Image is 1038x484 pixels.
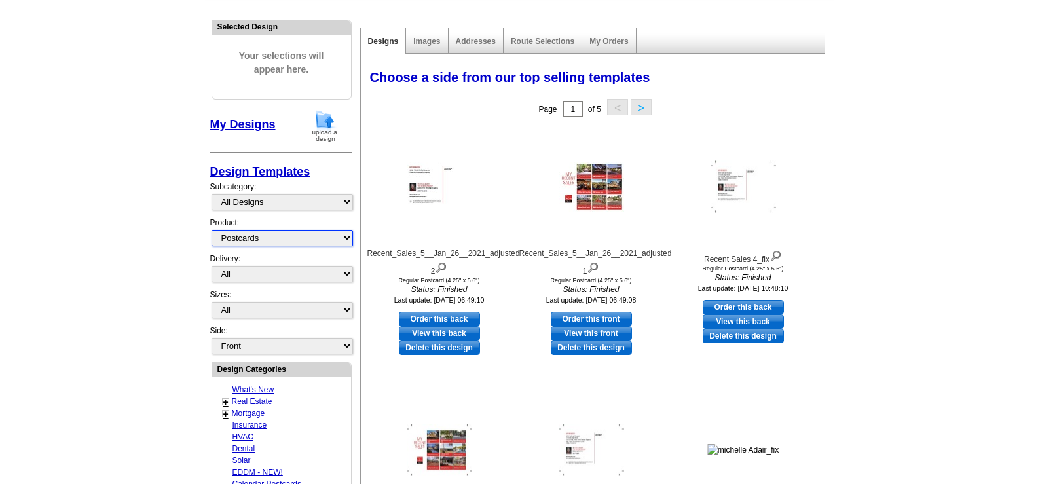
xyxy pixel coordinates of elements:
[210,118,276,131] a: My Designs
[232,385,274,394] a: What's New
[519,277,663,284] div: Regular Postcard (4.25" x 5.6")
[703,314,784,329] a: View this back
[367,277,511,284] div: Regular Postcard (4.25" x 5.6")
[546,296,637,304] small: Last update: [DATE] 06:49:08
[519,248,663,277] div: Recent_Sales_5__Jan_26__2021_adjusted 1
[407,162,472,212] img: Recent_Sales_5__Jan_26__2021_adjusted 2
[210,289,352,325] div: Sizes:
[232,409,265,418] a: Mortgage
[559,424,624,476] img: Recent Sales 4 2
[232,456,251,465] a: Solar
[210,181,352,217] div: Subcategory:
[223,409,229,419] a: +
[435,259,447,274] img: view design details
[210,217,352,253] div: Product:
[588,105,601,114] span: of 5
[519,284,663,295] i: Status: Finished
[559,162,624,212] img: Recent_Sales_5__Jan_26__2021_adjusted 1
[210,253,352,289] div: Delivery:
[551,341,632,355] a: Delete this design
[703,329,784,343] a: Delete this design
[368,37,399,46] a: Designs
[367,284,511,295] i: Status: Finished
[399,312,480,326] a: use this design
[370,70,650,84] span: Choose a side from our top selling templates
[232,432,253,441] a: HVAC
[308,109,342,143] img: upload-design
[671,248,815,265] div: Recent Sales 4_fix
[456,37,496,46] a: Addresses
[232,420,267,430] a: Insurance
[538,105,557,114] span: Page
[607,99,628,115] button: <
[212,20,351,33] div: Selected Design
[551,312,632,326] a: use this design
[631,99,652,115] button: >
[671,265,815,272] div: Regular Postcard (4.25" x 5.6")
[232,444,255,453] a: Dental
[399,326,480,341] a: View this back
[212,363,351,375] div: Design Categories
[223,397,229,407] a: +
[210,165,310,178] a: Design Templates
[511,37,574,46] a: Route Selections
[703,300,784,314] a: use this design
[367,248,511,277] div: Recent_Sales_5__Jan_26__2021_adjusted 2
[589,37,628,46] a: My Orders
[407,424,472,476] img: Recent Sales 4 1
[551,326,632,341] a: View this front
[776,179,1038,484] iframe: LiveChat chat widget
[232,468,283,477] a: EDDM - NEW!
[707,444,779,456] img: michelle Adair_fix
[698,284,788,292] small: Last update: [DATE] 10:48:10
[399,341,480,355] a: Delete this design
[671,272,815,284] i: Status: Finished
[222,36,341,90] span: Your selections will appear here.
[210,325,352,356] div: Side:
[232,397,272,406] a: Real Estate
[711,161,776,213] img: Recent Sales 4_fix
[413,37,440,46] a: Images
[769,248,782,262] img: view design details
[394,296,485,304] small: Last update: [DATE] 06:49:10
[587,259,599,274] img: view design details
